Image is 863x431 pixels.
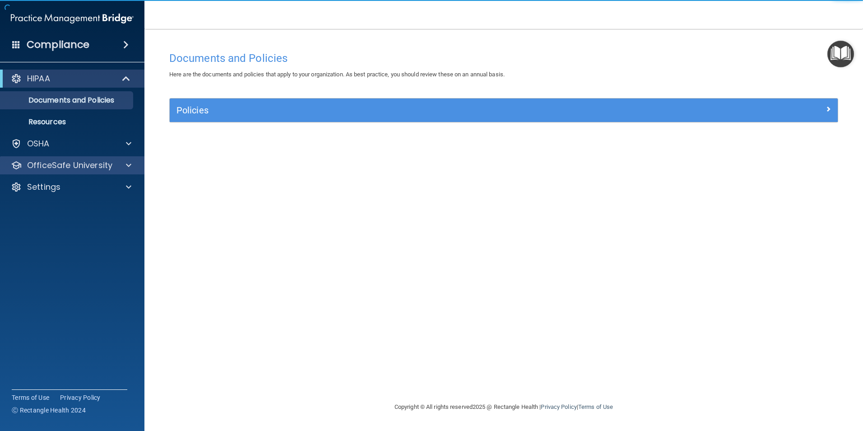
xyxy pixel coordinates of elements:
span: Ⓒ Rectangle Health 2024 [12,406,86,415]
a: Settings [11,182,131,192]
a: Policies [176,103,831,117]
span: Here are the documents and policies that apply to your organization. As best practice, you should... [169,71,505,78]
a: Terms of Use [578,403,613,410]
p: Documents and Policies [6,96,129,105]
h5: Policies [176,105,664,115]
p: Settings [27,182,60,192]
p: OSHA [27,138,50,149]
p: HIPAA [27,73,50,84]
a: HIPAA [11,73,131,84]
img: PMB logo [11,9,134,28]
a: OSHA [11,138,131,149]
button: Open Resource Center [827,41,854,67]
h4: Compliance [27,38,89,51]
h4: Documents and Policies [169,52,838,64]
div: Copyright © All rights reserved 2025 @ Rectangle Health | | [339,393,668,422]
p: Resources [6,117,129,126]
p: OfficeSafe University [27,160,112,171]
a: OfficeSafe University [11,160,131,171]
a: Privacy Policy [60,393,101,402]
a: Terms of Use [12,393,49,402]
a: Privacy Policy [541,403,576,410]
